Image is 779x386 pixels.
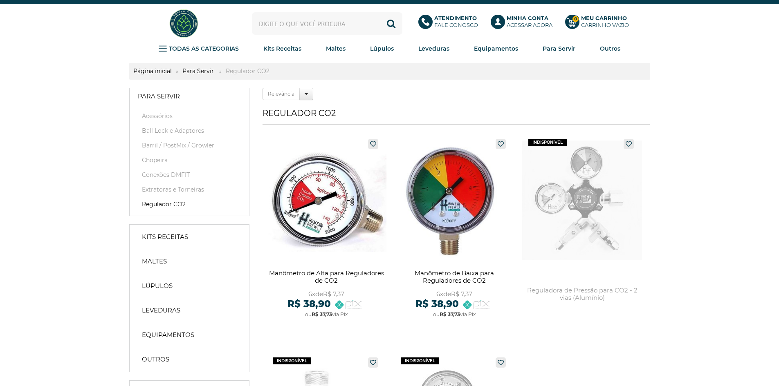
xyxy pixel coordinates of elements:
[263,108,650,125] h1: Regulador CO2
[263,42,301,55] a: Kits Receitas
[522,135,642,325] a: Reguladora de Pressão para CO2 - 2 vias (Alumínio)
[142,282,173,290] strong: Lúpulos
[138,185,241,194] a: Extratoras e Torneiras
[263,45,301,52] strong: Kits Receitas
[168,8,199,39] img: Hopfen Haus BrewShop
[401,357,439,364] span: indisponível
[138,171,241,179] a: Conexões DMFIT
[134,327,245,343] a: Equipamentos
[134,253,245,270] a: Maltes
[134,351,245,368] a: Outros
[543,45,575,52] strong: Para Servir
[507,15,552,29] p: Acessar agora
[600,42,620,55] a: Outros
[138,127,241,135] a: Ball Lock e Adaptores
[267,135,386,325] a: Manômetro de Alta para Reguladores de CO2
[528,139,567,146] span: indisponível
[134,278,245,294] a: Lúpulos
[395,135,514,325] a: Manômetro de Baixa para Reguladores de CO2
[380,12,402,35] button: Buscar
[370,42,394,55] a: Lúpulos
[138,156,241,164] a: Chopeira
[370,45,394,52] strong: Lúpulos
[572,16,579,22] strong: 0
[222,67,274,75] strong: Regulador CO2
[142,306,180,315] strong: Leveduras
[142,233,188,241] strong: Kits Receitas
[418,45,449,52] strong: Leveduras
[474,45,518,52] strong: Equipamentos
[142,331,194,339] strong: Equipamentos
[252,12,402,35] input: Digite o que você procura
[434,15,477,21] b: Atendimento
[418,42,449,55] a: Leveduras
[130,88,249,105] a: Para Servir
[418,15,483,33] a: AtendimentoFale conosco
[159,42,239,55] a: TODAS AS CATEGORIAS
[142,257,167,266] strong: Maltes
[138,92,180,100] strong: Para Servir
[581,22,629,29] div: Carrinho Vazio
[129,67,176,75] a: Página inicial
[263,88,300,100] label: Relevância
[491,15,557,33] a: Minha ContaAcessar agora
[134,302,245,319] a: Leveduras
[581,15,627,21] b: Meu Carrinho
[434,15,478,29] p: Fale conosco
[142,355,169,364] strong: Outros
[600,45,620,52] strong: Outros
[273,357,311,364] span: indisponível
[543,42,575,55] a: Para Servir
[178,67,218,75] a: Para Servir
[326,45,346,52] strong: Maltes
[138,141,241,149] a: Barril / PostMix / Growler
[474,42,518,55] a: Equipamentos
[507,15,548,21] b: Minha Conta
[326,42,346,55] a: Maltes
[138,112,241,120] a: Acessórios
[138,200,241,208] a: Regulador CO2
[134,229,245,245] a: Kits Receitas
[169,45,239,52] strong: TODAS AS CATEGORIAS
